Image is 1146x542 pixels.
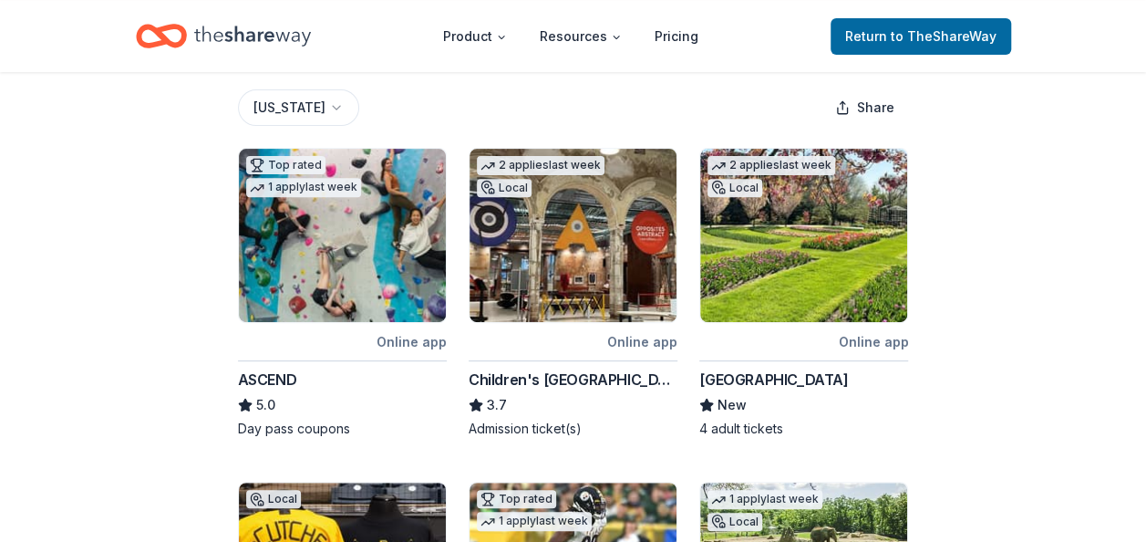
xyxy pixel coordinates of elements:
div: Top rated [246,156,325,174]
nav: Main [428,15,713,57]
img: Image for ASCEND [239,149,446,322]
a: Image for Hershey Gardens2 applieslast weekLocalOnline app[GEOGRAPHIC_DATA]New4 adult tickets [699,148,908,438]
span: New [718,394,747,416]
div: 4 adult tickets [699,420,908,438]
div: Online app [607,330,677,353]
div: Online app [838,330,908,353]
div: Local [246,490,301,508]
img: Image for Hershey Gardens [700,149,907,322]
a: Returnto TheShareWay [831,18,1011,55]
div: [GEOGRAPHIC_DATA] [699,369,848,391]
span: Return [845,26,996,47]
span: Share [857,97,894,119]
div: 1 apply last week [707,490,822,509]
a: Pricing [640,18,713,55]
div: 2 applies last week [707,156,835,175]
div: Local [707,513,762,531]
div: Children's [GEOGRAPHIC_DATA] [469,369,677,391]
a: Home [136,15,311,57]
div: Online app [377,330,447,353]
div: 1 apply last week [246,178,361,197]
button: Product [428,18,521,55]
button: Share [821,89,909,126]
span: 5.0 [256,394,275,416]
img: Image for Children's Museum of Pittsburgh [470,149,676,322]
span: 3.7 [487,394,507,416]
button: Resources [525,18,636,55]
div: 2 applies last week [477,156,604,175]
a: Image for Children's Museum of Pittsburgh2 applieslast weekLocalOnline appChildren's [GEOGRAPHIC_... [469,148,677,438]
span: to TheShareWay [891,28,996,44]
div: Local [477,179,532,197]
div: Day pass coupons [238,420,447,438]
a: Image for ASCENDTop rated1 applylast weekOnline appASCEND5.0Day pass coupons [238,148,447,438]
div: ASCEND [238,369,297,391]
div: Admission ticket(s) [469,420,677,438]
div: 1 apply last week [477,512,592,531]
div: Top rated [477,490,556,508]
div: Local [707,179,762,197]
